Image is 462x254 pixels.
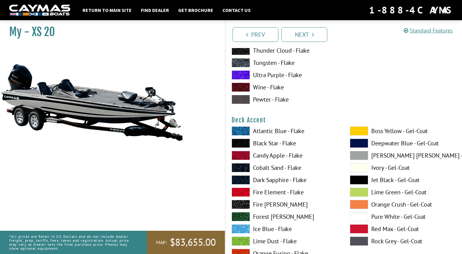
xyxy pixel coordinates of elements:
label: Ivory - Gel-Coat [350,163,456,172]
label: Deepwater Blue - Gel-Coat [350,139,456,148]
ul: Pagination [231,26,462,42]
label: Fire [PERSON_NAME] [232,200,338,209]
label: Candy Apple - Flake [232,151,338,160]
a: Standard Features [404,27,453,34]
p: *All prices are Retail in US Dollars and do not include dealer freight, prep, tariffs, fees, taxe... [9,231,133,254]
label: Cobalt Sand - Flake [232,163,338,172]
span: $83,655.00 [170,236,216,249]
a: Contact Us [219,6,254,14]
div: 1-888-4CAYMAS [369,3,453,17]
label: Ice Blue - Flake [232,224,338,233]
label: Pure White - Gel-Coat [350,212,456,221]
label: Wine - Flake [232,83,338,92]
a: Get Brochure [175,6,216,14]
label: Lime Green - Gel-Coat [350,188,456,197]
label: Lime Dust - Flake [232,237,338,246]
label: Atlantic Blue - Flake [232,126,338,136]
label: Dark Sapphire - Flake [232,175,338,185]
a: MAP:$83,655.00 [147,231,225,254]
label: Tungsten - Flake [232,58,338,67]
label: Boss Yellow - Gel-Coat [350,126,456,136]
h1: My - XS 20 [9,25,210,39]
img: white-logo-c9c8dbefe5ff5ceceb0f0178aa75bf4bb51f6bca0971e226c86eb53dfe498488.png [9,5,70,16]
label: Ultra Purple - Flake [232,70,338,80]
a: Next [281,27,327,42]
label: Jet Black - Gel-Coat [350,175,456,185]
label: Thunder Cloud - Flake [232,46,338,55]
label: Orange Crush - Gel-Coat [350,200,456,209]
label: Rock Grey - Gel-Coat [350,237,456,246]
span: MAP: [156,239,167,246]
label: Pewter - Flake [232,95,338,104]
label: [PERSON_NAME] [PERSON_NAME] - Gel-Coat [350,151,456,160]
label: Red Max - Gel-Coat [350,224,456,233]
a: Prev [233,27,278,42]
label: Fire Element - Flake [232,188,338,197]
label: Forest [PERSON_NAME] [232,212,338,221]
h4: Deck Accent [232,116,456,124]
label: Black Star - Flake [232,139,338,148]
a: Return to main site [79,6,135,14]
a: Find Dealer [138,6,172,14]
